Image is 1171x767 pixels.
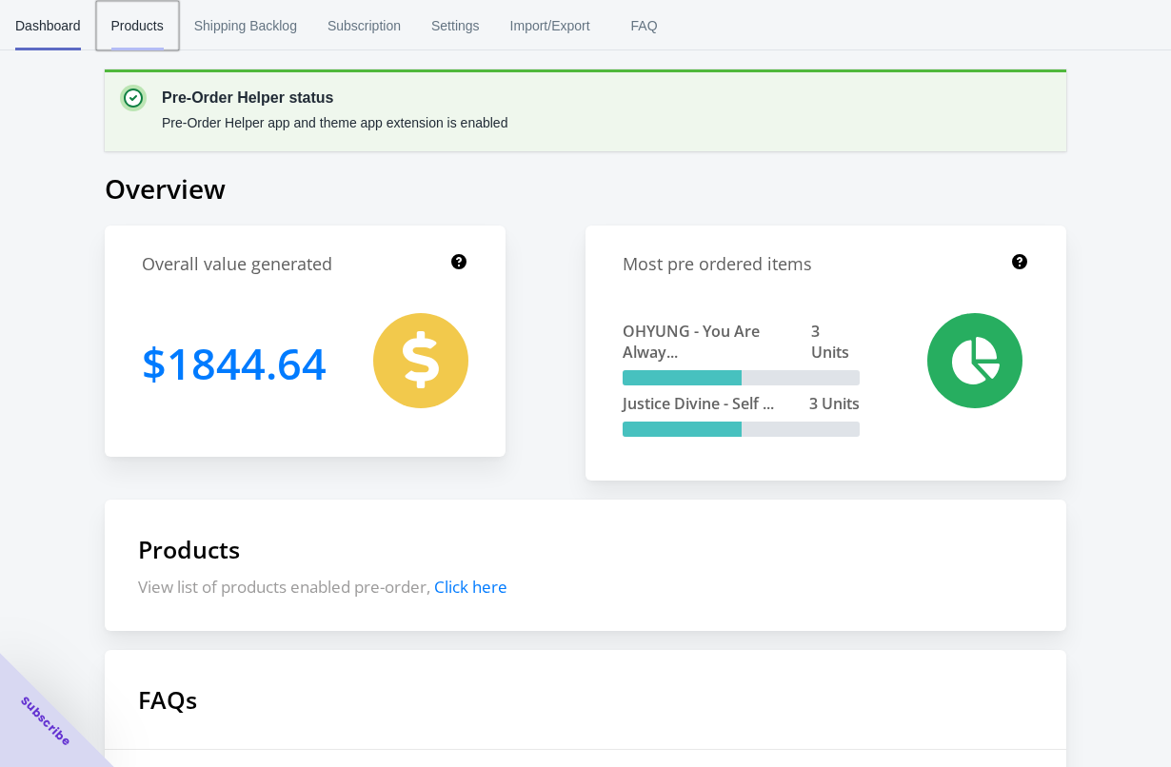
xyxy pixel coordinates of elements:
[17,693,74,750] span: Subscribe
[142,313,327,413] h1: 1844.64
[327,1,401,50] span: Subscription
[510,1,590,50] span: Import/Export
[194,1,297,50] span: Shipping Backlog
[105,170,1066,206] h1: Overview
[111,1,164,50] span: Products
[142,252,332,276] h1: Overall value generated
[138,576,1033,598] p: View list of products enabled pre-order,
[811,321,860,363] span: 3 Units
[623,252,812,276] h1: Most pre ordered items
[623,321,811,363] span: OHYUNG - You Are Alway...
[434,576,507,598] span: Click here
[623,393,774,414] span: Justice Divine - Self ...
[142,334,167,392] span: $
[15,1,81,50] span: Dashboard
[431,1,480,50] span: Settings
[621,1,668,50] span: FAQ
[162,113,507,132] p: Pre-Order Helper app and theme app extension is enabled
[105,650,1066,749] h1: FAQs
[809,393,860,414] span: 3 Units
[162,87,507,109] p: Pre-Order Helper status
[138,533,1033,565] h1: Products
